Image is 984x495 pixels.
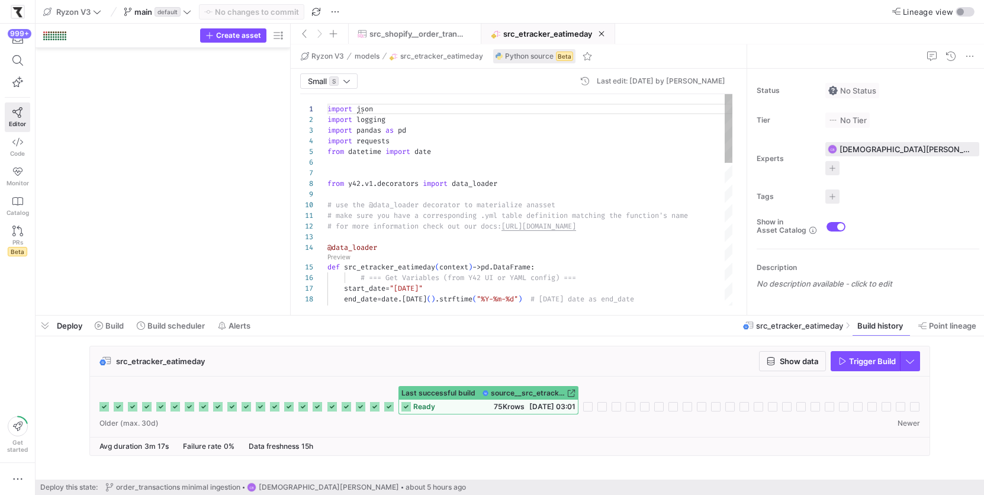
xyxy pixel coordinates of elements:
[757,263,979,272] p: Description
[757,192,816,201] span: Tags
[300,242,313,253] div: 14
[300,125,313,136] div: 3
[105,321,124,330] span: Build
[327,126,352,135] span: import
[116,356,205,366] span: src_etracker_eatimeday
[377,294,381,304] span: =
[348,179,361,188] span: y42
[481,24,615,44] button: src_etracker_eatimeday
[300,178,313,189] div: 8
[5,2,30,22] a: https://storage.googleapis.com/y42-prod-data-exchange/images/sBsRsYb6BHzNxH9w4w8ylRuridc3cmH4JEFn...
[99,442,142,451] span: Avg duration
[216,31,261,40] span: Create asset
[828,86,876,95] span: No Status
[298,49,347,63] button: Ryzon V3
[828,115,838,125] img: No tier
[247,483,256,492] div: CB
[757,218,806,234] span: Show in Asset Catalog
[5,28,30,50] button: 999+
[452,179,497,188] span: data_loader
[518,294,522,304] span: )
[300,210,313,221] div: 11
[147,321,205,330] span: Build scheduler
[10,150,25,157] span: Code
[311,52,344,60] span: Ryzon V3
[300,294,313,304] div: 18
[327,211,535,220] span: # make sure you have a corresponding .yml table de
[89,316,129,336] button: Build
[501,221,576,231] span: [URL][DOMAIN_NAME]
[300,146,313,157] div: 5
[849,356,896,366] span: Trigger Build
[102,480,469,495] button: order_transactions minimal ingestionCB[DEMOGRAPHIC_DATA][PERSON_NAME]about 5 hours ago
[7,179,29,187] span: Monitor
[5,162,30,191] a: Monitor
[780,356,818,366] span: Show data
[530,262,535,272] span: :
[300,200,313,210] div: 10
[300,262,313,272] div: 15
[348,24,481,44] button: src_shopify__order_transactions
[7,209,29,216] span: Catalog
[300,114,313,125] div: 2
[505,52,554,60] span: Python source
[356,115,385,124] span: logging
[134,7,152,17] span: main
[361,273,568,282] span: # === Get Variables (from Y42 UI or YAML config) =
[373,179,377,188] span: .
[400,52,483,60] span: src_etracker_eatimeday
[300,136,313,146] div: 4
[300,283,313,294] div: 17
[259,483,399,491] span: [DEMOGRAPHIC_DATA][PERSON_NAME]
[401,389,475,397] span: Last successful build
[435,294,439,304] span: .
[224,442,234,451] span: 0%
[327,179,344,188] span: from
[529,402,575,411] span: [DATE] 03:01
[327,147,344,156] span: from
[903,7,953,17] span: Lineage view
[365,179,373,188] span: v1
[40,483,98,491] span: Deploy this state:
[131,316,210,336] button: Build scheduler
[183,442,221,451] span: Failure rate
[413,403,435,411] span: ready
[344,284,385,293] span: start_date
[300,168,313,178] div: 7
[840,144,975,154] span: [DEMOGRAPHIC_DATA][PERSON_NAME]
[57,321,82,330] span: Deploy
[369,29,465,38] span: src_shopify__order_transactions
[7,439,28,453] span: Get started
[556,52,573,61] span: Beta
[756,321,843,330] span: src_etracker_eatimeday
[390,284,423,293] span: "[DATE]"
[385,126,394,135] span: as
[355,52,380,60] span: models
[597,77,725,85] div: Last edit: [DATE] by [PERSON_NAME]
[472,294,477,304] span: (
[898,419,920,427] span: Newer
[327,115,352,124] span: import
[535,200,555,210] span: asset
[439,294,472,304] span: strftime
[344,262,435,272] span: src_etracker_eatimeday
[99,419,159,427] span: Older (max. 30d)
[828,144,837,154] div: CB
[825,112,870,128] button: No tierNo Tier
[327,200,535,210] span: # use the @data_loader decorator to materialize an
[144,442,169,451] span: 3m 17s
[491,389,565,397] span: source__src_etracker_eatimeday__src_etracker_eatimeday
[300,221,313,232] div: 12
[9,120,26,127] span: Editor
[300,157,313,168] div: 6
[5,191,30,221] a: Catalog
[828,86,838,95] img: No status
[759,351,826,371] button: Show data
[481,262,489,272] span: pd
[414,147,431,156] span: date
[5,412,30,458] button: Getstarted
[435,262,439,272] span: (
[5,102,30,132] a: Editor
[431,294,435,304] span: )
[472,262,481,272] span: ->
